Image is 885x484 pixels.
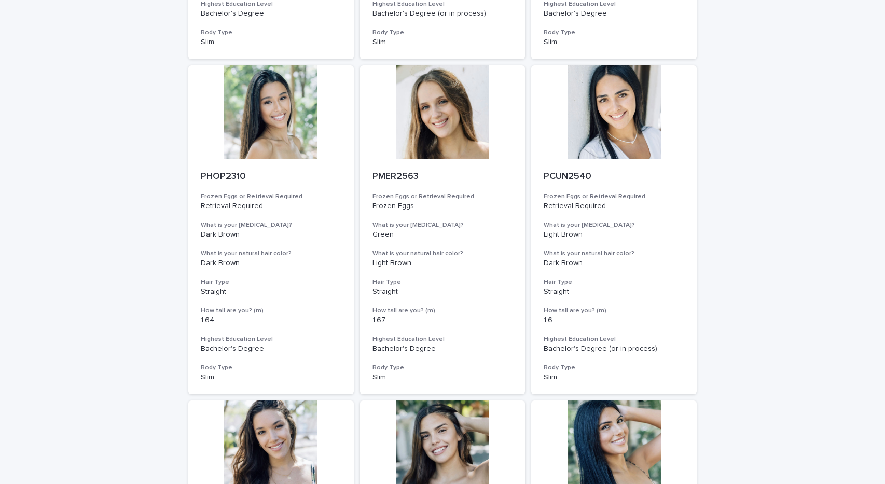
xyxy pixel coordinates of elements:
[544,171,684,183] p: PCUN2540
[201,344,341,353] p: Bachelor's Degree
[201,38,341,47] p: Slim
[372,364,513,372] h3: Body Type
[372,316,513,325] p: 1.67
[544,373,684,382] p: Slim
[372,38,513,47] p: Slim
[372,250,513,258] h3: What is your natural hair color?
[372,344,513,353] p: Bachelor's Degree
[201,287,341,296] p: Straight
[544,192,684,201] h3: Frozen Eggs or Retrieval Required
[201,29,341,37] h3: Body Type
[544,38,684,47] p: Slim
[372,307,513,315] h3: How tall are you? (m)
[188,65,354,395] a: PHOP2310Frozen Eggs or Retrieval RequiredRetrieval RequiredWhat is your [MEDICAL_DATA]?Dark Brown...
[531,65,697,395] a: PCUN2540Frozen Eggs or Retrieval RequiredRetrieval RequiredWhat is your [MEDICAL_DATA]?Light Brow...
[544,307,684,315] h3: How tall are you? (m)
[201,230,341,239] p: Dark Brown
[201,335,341,343] h3: Highest Education Level
[544,344,684,353] p: Bachelor's Degree (or in process)
[544,364,684,372] h3: Body Type
[201,259,341,268] p: Dark Brown
[372,287,513,296] p: Straight
[372,373,513,382] p: Slim
[544,287,684,296] p: Straight
[544,221,684,229] h3: What is your [MEDICAL_DATA]?
[201,171,341,183] p: PHOP2310
[360,65,526,395] a: PMER2563Frozen Eggs or Retrieval RequiredFrozen EggsWhat is your [MEDICAL_DATA]?GreenWhat is your...
[372,278,513,286] h3: Hair Type
[372,202,513,211] p: Frozen Eggs
[201,278,341,286] h3: Hair Type
[544,335,684,343] h3: Highest Education Level
[201,316,341,325] p: 1.64
[544,250,684,258] h3: What is your natural hair color?
[201,250,341,258] h3: What is your natural hair color?
[201,221,341,229] h3: What is your [MEDICAL_DATA]?
[544,316,684,325] p: 1.6
[544,230,684,239] p: Light Brown
[372,259,513,268] p: Light Brown
[544,259,684,268] p: Dark Brown
[372,192,513,201] h3: Frozen Eggs or Retrieval Required
[201,192,341,201] h3: Frozen Eggs or Retrieval Required
[372,230,513,239] p: Green
[201,202,341,211] p: Retrieval Required
[201,364,341,372] h3: Body Type
[544,29,684,37] h3: Body Type
[544,9,684,18] p: Bachelor's Degree
[372,221,513,229] h3: What is your [MEDICAL_DATA]?
[201,373,341,382] p: Slim
[201,307,341,315] h3: How tall are you? (m)
[544,202,684,211] p: Retrieval Required
[372,171,513,183] p: PMER2563
[201,9,341,18] p: Bachelor's Degree
[372,29,513,37] h3: Body Type
[372,335,513,343] h3: Highest Education Level
[372,9,513,18] p: Bachelor's Degree (or in process)
[544,278,684,286] h3: Hair Type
